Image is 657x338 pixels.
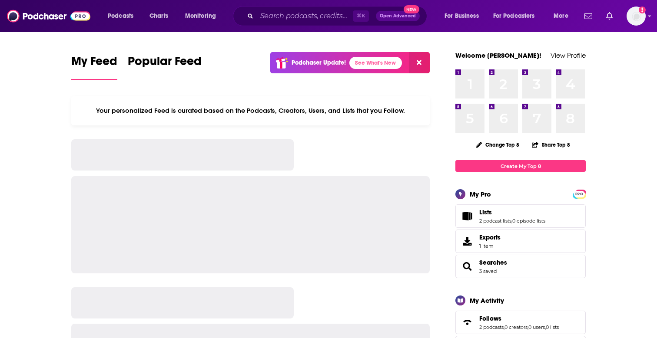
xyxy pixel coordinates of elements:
[627,7,646,26] button: Show profile menu
[528,324,528,330] span: ,
[479,315,559,322] a: Follows
[458,316,476,328] a: Follows
[546,324,559,330] a: 0 lists
[455,230,586,253] a: Exports
[241,6,435,26] div: Search podcasts, credits, & more...
[551,51,586,59] a: View Profile
[7,8,90,24] img: Podchaser - Follow, Share and Rate Podcasts
[71,54,117,74] span: My Feed
[455,204,586,228] span: Lists
[479,233,501,241] span: Exports
[470,190,491,198] div: My Pro
[404,5,419,13] span: New
[488,9,547,23] button: open menu
[554,10,568,22] span: More
[493,10,535,22] span: For Podcasters
[455,255,586,278] span: Searches
[353,10,369,22] span: ⌘ K
[292,59,346,66] p: Podchaser Update!
[149,10,168,22] span: Charts
[479,208,492,216] span: Lists
[144,9,173,23] a: Charts
[479,243,501,249] span: 1 item
[185,10,216,22] span: Monitoring
[504,324,504,330] span: ,
[479,259,507,266] a: Searches
[531,136,571,153] button: Share Top 8
[512,218,545,224] a: 0 episode lists
[603,9,616,23] a: Show notifications dropdown
[479,315,501,322] span: Follows
[380,14,416,18] span: Open Advanced
[71,54,117,80] a: My Feed
[455,311,586,334] span: Follows
[511,218,512,224] span: ,
[128,54,202,80] a: Popular Feed
[458,260,476,272] a: Searches
[479,218,511,224] a: 2 podcast lists
[128,54,202,74] span: Popular Feed
[257,9,353,23] input: Search podcasts, credits, & more...
[581,9,596,23] a: Show notifications dropdown
[479,324,504,330] a: 2 podcasts
[376,11,420,21] button: Open AdvancedNew
[71,96,430,125] div: Your personalized Feed is curated based on the Podcasts, Creators, Users, and Lists that you Follow.
[470,296,504,305] div: My Activity
[627,7,646,26] img: User Profile
[455,51,541,59] a: Welcome [PERSON_NAME]!
[445,10,479,22] span: For Business
[545,324,546,330] span: ,
[574,191,584,197] span: PRO
[504,324,528,330] a: 0 creators
[574,190,584,197] a: PRO
[455,160,586,172] a: Create My Top 8
[471,139,524,150] button: Change Top 8
[438,9,490,23] button: open menu
[479,208,545,216] a: Lists
[479,268,497,274] a: 3 saved
[458,235,476,247] span: Exports
[528,324,545,330] a: 0 users
[349,57,402,69] a: See What's New
[102,9,145,23] button: open menu
[108,10,133,22] span: Podcasts
[458,210,476,222] a: Lists
[547,9,579,23] button: open menu
[627,7,646,26] span: Logged in as notablypr2
[179,9,227,23] button: open menu
[639,7,646,13] svg: Add a profile image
